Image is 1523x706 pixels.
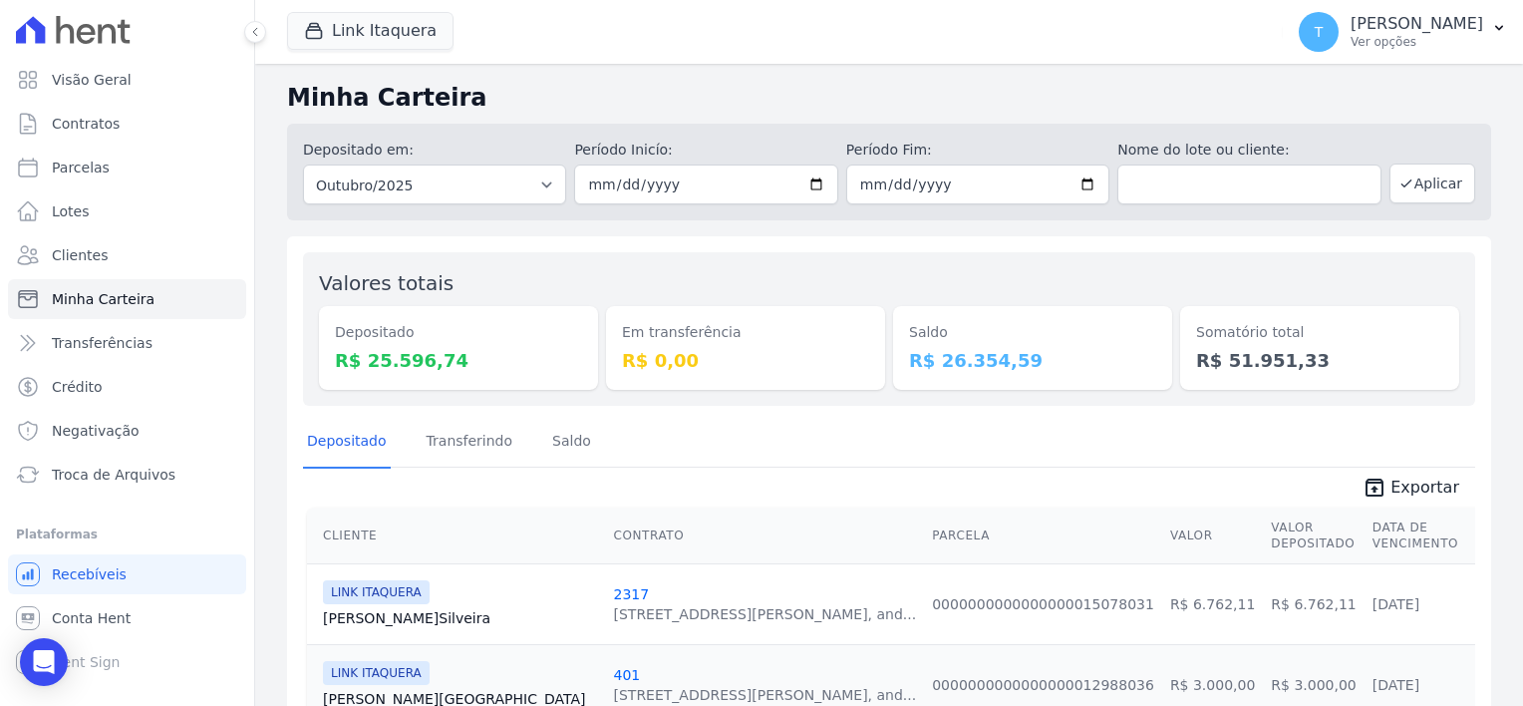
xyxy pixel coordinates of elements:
[548,417,595,469] a: Saldo
[52,608,131,628] span: Conta Hent
[52,114,120,134] span: Contratos
[932,677,1154,693] a: 0000000000000000012988036
[1283,4,1523,60] button: T [PERSON_NAME] Ver opções
[52,245,108,265] span: Clientes
[52,465,175,485] span: Troca de Arquivos
[1263,508,1364,564] th: Valor Depositado
[1162,563,1263,644] td: R$ 6.762,11
[1389,164,1475,203] button: Aplicar
[8,323,246,363] a: Transferências
[323,661,430,685] span: LINK ITAQUERA
[909,347,1156,374] dd: R$ 26.354,59
[52,377,103,397] span: Crédito
[8,598,246,638] a: Conta Hent
[613,604,916,624] div: [STREET_ADDRESS][PERSON_NAME], and...
[335,347,582,374] dd: R$ 25.596,74
[8,104,246,144] a: Contratos
[1365,508,1466,564] th: Data de Vencimento
[8,235,246,275] a: Clientes
[8,411,246,451] a: Negativação
[574,140,837,161] label: Período Inicío:
[52,201,90,221] span: Lotes
[924,508,1162,564] th: Parcela
[932,596,1154,612] a: 0000000000000000015078031
[605,508,924,564] th: Contrato
[1347,476,1475,504] a: unarchive Exportar
[20,638,68,686] div: Open Intercom Messenger
[287,80,1491,116] h2: Minha Carteira
[8,191,246,231] a: Lotes
[622,322,869,343] dt: Em transferência
[307,508,605,564] th: Cliente
[287,12,454,50] button: Link Itaquera
[16,523,238,546] div: Plataformas
[1196,347,1443,374] dd: R$ 51.951,33
[1315,25,1324,39] span: T
[1162,508,1263,564] th: Valor
[1263,563,1364,644] td: R$ 6.762,11
[323,580,430,604] span: LINK ITAQUERA
[52,564,127,584] span: Recebíveis
[1390,476,1459,500] span: Exportar
[319,271,454,295] label: Valores totais
[1196,322,1443,343] dt: Somatório total
[423,417,517,469] a: Transferindo
[8,60,246,100] a: Visão Geral
[613,685,916,705] div: [STREET_ADDRESS][PERSON_NAME], and...
[1474,596,1521,612] a: [DATE]
[909,322,1156,343] dt: Saldo
[335,322,582,343] dt: Depositado
[303,417,391,469] a: Depositado
[52,289,154,309] span: Minha Carteira
[8,148,246,187] a: Parcelas
[1372,677,1419,693] a: [DATE]
[1474,677,1521,693] a: [DATE]
[613,667,640,683] a: 401
[303,142,414,158] label: Depositado em:
[52,70,132,90] span: Visão Geral
[52,333,152,353] span: Transferências
[8,367,246,407] a: Crédito
[1351,14,1483,34] p: [PERSON_NAME]
[8,455,246,495] a: Troca de Arquivos
[846,140,1109,161] label: Período Fim:
[622,347,869,374] dd: R$ 0,00
[8,554,246,594] a: Recebíveis
[1351,34,1483,50] p: Ver opções
[52,421,140,441] span: Negativação
[8,279,246,319] a: Minha Carteira
[52,158,110,177] span: Parcelas
[613,586,649,602] a: 2317
[1117,140,1380,161] label: Nome do lote ou cliente:
[323,608,597,628] a: [PERSON_NAME]Silveira
[1363,476,1386,500] i: unarchive
[1372,596,1419,612] a: [DATE]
